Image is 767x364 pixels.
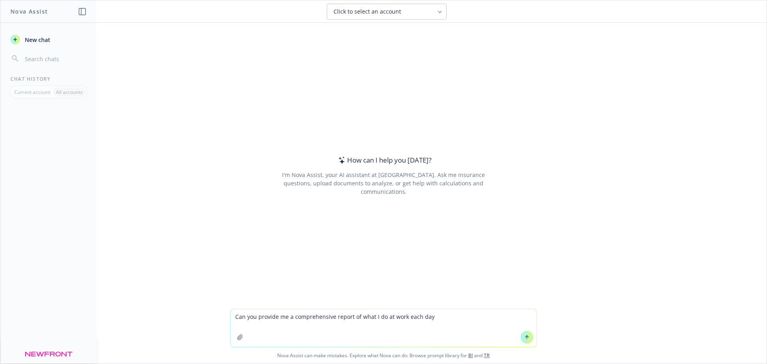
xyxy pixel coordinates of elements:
[10,7,48,16] h1: Nova Assist
[334,8,401,16] span: Click to select an account
[271,171,496,196] div: I'm Nova Assist, your AI assistant at [GEOGRAPHIC_DATA]. Ask me insurance questions, upload docum...
[23,53,87,64] input: Search chats
[1,76,96,82] div: Chat History
[14,89,50,95] p: Current account
[7,32,90,47] button: New chat
[56,89,83,95] p: All accounts
[230,309,537,347] textarea: Can you provide me a comprehensive report of what I do at work each day
[23,36,50,44] span: New chat
[484,352,490,359] a: TR
[336,155,431,165] div: How can I help you [DATE]?
[468,352,473,359] a: BI
[327,4,447,20] button: Click to select an account
[4,347,763,364] span: Nova Assist can make mistakes. Explore what Nova can do: Browse prompt library for and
